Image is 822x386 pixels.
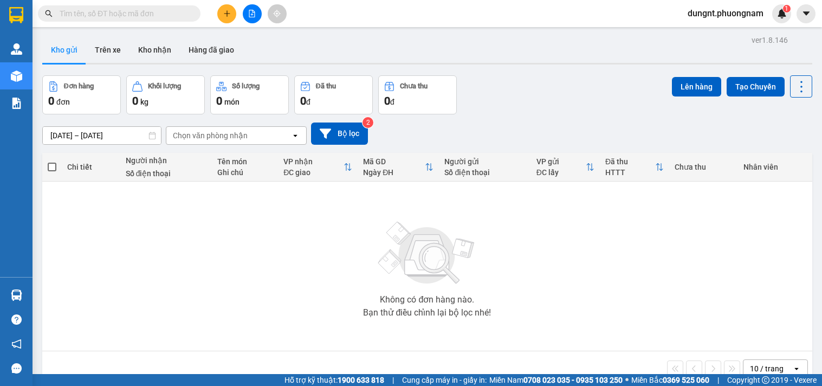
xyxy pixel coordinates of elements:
[783,5,791,12] sup: 1
[283,157,344,166] div: VP nhận
[291,131,300,140] svg: open
[210,75,289,114] button: Số lượng0món
[11,314,22,325] span: question-circle
[9,7,23,23] img: logo-vxr
[42,37,86,63] button: Kho gửi
[672,77,721,97] button: Lên hàng
[663,376,709,384] strong: 0369 525 060
[390,98,394,106] span: đ
[380,295,474,304] div: Không có đơn hàng nào.
[11,70,22,82] img: warehouse-icon
[11,363,22,374] span: message
[132,94,138,107] span: 0
[600,153,669,182] th: Toggle SortBy
[373,215,481,291] img: svg+xml;base64,PHN2ZyBjbGFzcz0ibGlzdC1wbHVnX19zdmciIHhtbG5zPSJodHRwOi8vd3d3LnczLm9yZy8yMDAwL3N2Zy...
[531,153,600,182] th: Toggle SortBy
[625,378,629,382] span: ⚪️
[284,374,384,386] span: Hỗ trợ kỹ thuật:
[363,308,491,317] div: Bạn thử điều chỉnh lại bộ lọc nhé!
[402,374,487,386] span: Cung cấp máy in - giấy in:
[523,376,623,384] strong: 0708 023 035 - 0935 103 250
[363,157,425,166] div: Mã GD
[306,98,310,106] span: đ
[631,374,709,386] span: Miền Bắc
[11,98,22,109] img: solution-icon
[11,339,22,349] span: notification
[86,37,130,63] button: Trên xe
[444,168,525,177] div: Số điện thoại
[243,4,262,23] button: file-add
[67,163,115,171] div: Chi tiết
[126,156,206,165] div: Người nhận
[173,130,248,141] div: Chọn văn phòng nhận
[11,43,22,55] img: warehouse-icon
[363,117,373,128] sup: 2
[316,82,336,90] div: Đã thu
[217,168,273,177] div: Ghi chú
[675,163,733,171] div: Chưa thu
[130,37,180,63] button: Kho nhận
[11,289,22,301] img: warehouse-icon
[45,10,53,17] span: search
[384,94,390,107] span: 0
[679,7,772,20] span: dungnt.phuongnam
[536,157,586,166] div: VP gửi
[148,82,181,90] div: Khối lượng
[126,75,205,114] button: Khối lượng0kg
[42,75,121,114] button: Đơn hàng0đơn
[126,169,206,178] div: Số điện thoại
[444,157,525,166] div: Người gửi
[217,4,236,23] button: plus
[392,374,394,386] span: |
[48,94,54,107] span: 0
[217,157,273,166] div: Tên món
[727,77,785,97] button: Tạo Chuyến
[294,75,373,114] button: Đã thu0đ
[801,9,811,18] span: caret-down
[268,4,287,23] button: aim
[216,94,222,107] span: 0
[400,82,428,90] div: Chưa thu
[743,163,807,171] div: Nhân viên
[60,8,187,20] input: Tìm tên, số ĐT hoặc mã đơn
[43,127,161,144] input: Select a date range.
[273,10,281,17] span: aim
[64,82,94,90] div: Đơn hàng
[56,98,70,106] span: đơn
[363,168,425,177] div: Ngày ĐH
[489,374,623,386] span: Miền Nam
[140,98,148,106] span: kg
[224,98,240,106] span: món
[785,5,788,12] span: 1
[717,374,719,386] span: |
[777,9,787,18] img: icon-new-feature
[762,376,769,384] span: copyright
[358,153,439,182] th: Toggle SortBy
[605,168,655,177] div: HTTT
[750,363,784,374] div: 10 / trang
[792,364,801,373] svg: open
[180,37,243,63] button: Hàng đã giao
[300,94,306,107] span: 0
[338,376,384,384] strong: 1900 633 818
[248,10,256,17] span: file-add
[378,75,457,114] button: Chưa thu0đ
[797,4,815,23] button: caret-down
[311,123,368,145] button: Bộ lọc
[605,157,655,166] div: Đã thu
[536,168,586,177] div: ĐC lấy
[283,168,344,177] div: ĐC giao
[223,10,231,17] span: plus
[752,34,788,46] div: ver 1.8.146
[278,153,358,182] th: Toggle SortBy
[232,82,260,90] div: Số lượng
